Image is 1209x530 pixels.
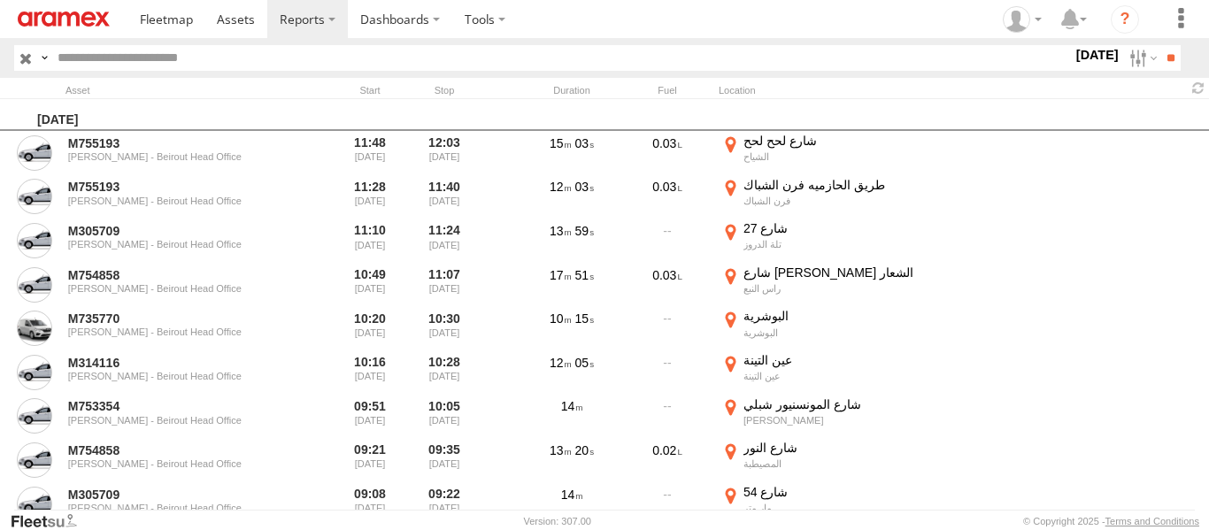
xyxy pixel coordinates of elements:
[68,398,284,414] a: M753354
[68,267,284,283] a: M754858
[336,440,404,480] div: Entered prior to selected date range
[336,484,404,525] div: Entered prior to selected date range
[575,268,594,282] span: 51
[68,415,284,426] div: [PERSON_NAME] - Beirout Head Office
[561,488,583,502] span: 14
[743,414,920,426] div: [PERSON_NAME]
[743,326,920,339] div: البوشرية
[997,6,1048,33] div: Mazen Siblini
[743,133,920,149] div: شارع لحح لحح
[743,150,920,163] div: الشياح
[411,265,478,305] div: 11:07 [DATE]
[719,220,922,261] label: Click to View Event Location
[336,308,404,349] div: Entered prior to selected date range
[1023,516,1199,526] div: © Copyright 2025 -
[550,180,572,194] span: 12
[411,396,478,437] div: 10:05 [DATE]
[719,484,922,525] label: Click to View Event Location
[336,352,404,393] div: Entered prior to selected date range
[68,283,284,294] div: [PERSON_NAME] - Beirout Head Office
[68,371,284,381] div: [PERSON_NAME] - Beirout Head Office
[575,136,594,150] span: 03
[411,220,478,261] div: 11:24 [DATE]
[550,311,572,326] span: 10
[743,220,920,236] div: شارع 27
[719,133,922,173] label: Click to View Event Location
[743,457,920,470] div: المصيطبة
[411,484,478,525] div: 09:22 [DATE]
[336,177,404,218] div: Entered prior to selected date range
[68,179,284,195] a: M755193
[550,136,572,150] span: 15
[719,396,922,437] label: Click to View Event Location
[68,442,284,458] a: M754858
[68,311,284,326] a: M735770
[550,224,572,238] span: 13
[336,220,404,261] div: Entered prior to selected date range
[68,503,284,513] div: [PERSON_NAME] - Beirout Head Office
[550,443,572,457] span: 13
[743,502,920,514] div: مار متر
[68,326,284,337] div: [PERSON_NAME] - Beirout Head Office
[68,223,284,239] a: M305709
[68,151,284,162] div: [PERSON_NAME] - Beirout Head Office
[743,308,920,324] div: البوشرية
[623,177,712,218] div: 0.03
[336,133,404,173] div: Entered prior to selected date range
[336,265,404,305] div: Entered prior to selected date range
[68,458,284,469] div: [PERSON_NAME] - Beirout Head Office
[575,180,594,194] span: 03
[743,396,920,412] div: شارع المونسنيور شبلي
[524,516,591,526] div: Version: 307.00
[68,196,284,206] div: [PERSON_NAME] - Beirout Head Office
[1111,5,1139,34] i: ?
[37,45,51,71] label: Search Query
[719,265,922,305] label: Click to View Event Location
[743,177,920,193] div: طريق الحازميه فرن الشباك
[411,352,478,393] div: 10:28 [DATE]
[411,177,478,218] div: 11:40 [DATE]
[550,356,572,370] span: 12
[411,308,478,349] div: 10:30 [DATE]
[575,224,594,238] span: 59
[68,487,284,503] a: M305709
[18,12,110,27] img: aramex-logo.svg
[743,352,920,368] div: عين التينة
[719,352,922,393] label: Click to View Event Location
[719,440,922,480] label: Click to View Event Location
[561,399,583,413] span: 14
[411,133,478,173] div: 12:03 [DATE]
[743,370,920,382] div: عين التينة
[68,355,284,371] a: M314116
[68,239,284,250] div: [PERSON_NAME] - Beirout Head Office
[743,440,920,456] div: شارع النور
[623,133,712,173] div: 0.03
[1105,516,1199,526] a: Terms and Conditions
[550,268,572,282] span: 17
[743,265,920,280] div: شارع [PERSON_NAME] الشعار
[411,440,478,480] div: 09:35 [DATE]
[1122,45,1160,71] label: Search Filter Options
[743,195,920,207] div: فرن الشباك
[743,282,920,295] div: راس النبع
[575,356,594,370] span: 05
[10,512,91,530] a: Visit our Website
[743,238,920,250] div: تلة الدروز
[1073,45,1122,65] label: [DATE]
[623,440,712,480] div: 0.02
[575,311,594,326] span: 15
[575,443,594,457] span: 20
[623,265,712,305] div: 0.03
[743,484,920,500] div: شارع 54
[68,135,284,151] a: M755193
[719,177,922,218] label: Click to View Event Location
[719,308,922,349] label: Click to View Event Location
[336,396,404,437] div: Entered prior to selected date range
